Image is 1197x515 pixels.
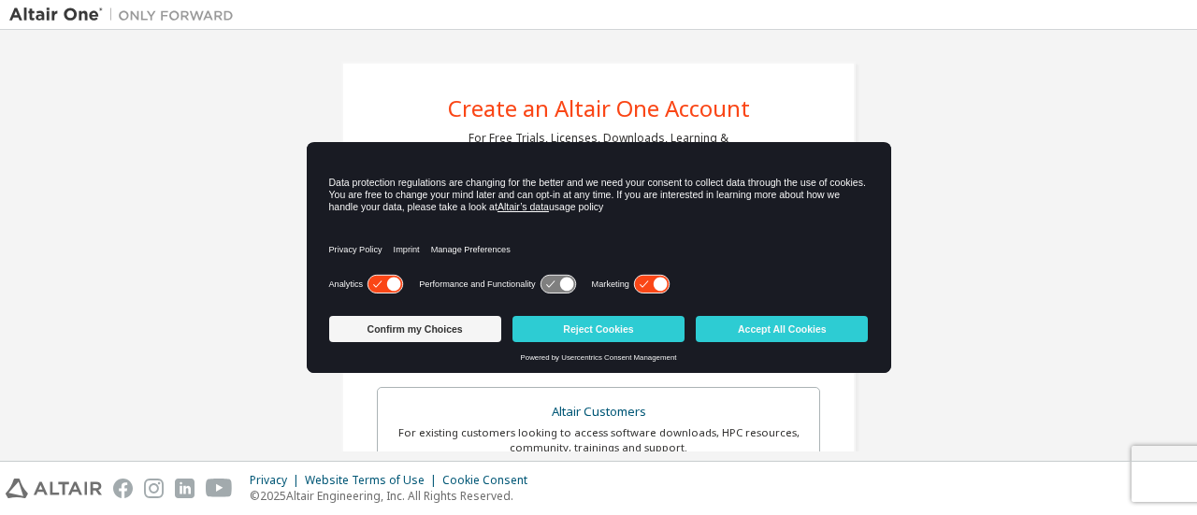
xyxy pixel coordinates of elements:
[442,473,539,488] div: Cookie Consent
[250,488,539,504] p: © 2025 Altair Engineering, Inc. All Rights Reserved.
[6,479,102,498] img: altair_logo.svg
[144,479,164,498] img: instagram.svg
[9,6,243,24] img: Altair One
[469,131,728,161] div: For Free Trials, Licenses, Downloads, Learning & Documentation and so much more.
[448,97,750,120] div: Create an Altair One Account
[206,479,233,498] img: youtube.svg
[389,399,808,425] div: Altair Customers
[113,479,133,498] img: facebook.svg
[305,473,442,488] div: Website Terms of Use
[250,473,305,488] div: Privacy
[175,479,195,498] img: linkedin.svg
[389,425,808,455] div: For existing customers looking to access software downloads, HPC resources, community, trainings ...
